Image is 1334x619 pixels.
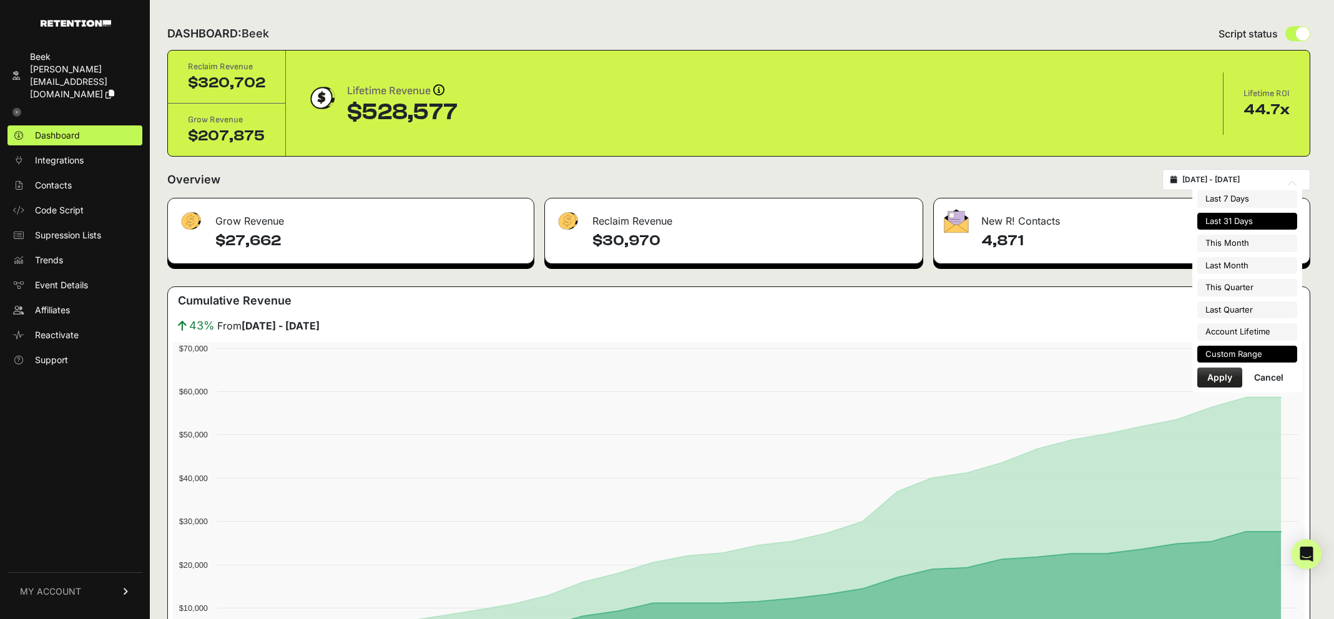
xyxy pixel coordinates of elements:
span: Integrations [35,154,84,167]
span: Contacts [35,179,72,192]
h4: 4,871 [981,231,1300,251]
div: Open Intercom Messenger [1292,539,1322,569]
div: Lifetime Revenue [347,82,458,100]
span: MY ACCOUNT [20,585,81,598]
button: Cancel [1244,368,1293,387]
a: Dashboard [7,125,142,145]
span: Beek [242,27,269,40]
span: Dashboard [35,129,80,142]
a: MY ACCOUNT [7,572,142,610]
h4: $30,970 [592,231,912,251]
div: $207,875 [188,126,265,146]
a: Integrations [7,150,142,170]
strong: [DATE] - [DATE] [242,319,320,332]
span: From [217,318,320,333]
li: Account Lifetime [1197,323,1297,341]
div: Grow Revenue [188,114,265,126]
div: $528,577 [347,100,458,125]
text: $50,000 [179,430,208,439]
span: Support [35,354,68,366]
text: $70,000 [179,344,208,353]
h2: Overview [167,171,220,188]
a: Support [7,350,142,370]
a: Code Script [7,200,142,220]
img: fa-dollar-13500eef13a19c4ab2b9ed9ad552e47b0d9fc28b02b83b90ba0e00f96d6372e9.png [555,209,580,233]
text: $30,000 [179,517,208,526]
img: fa-dollar-13500eef13a19c4ab2b9ed9ad552e47b0d9fc28b02b83b90ba0e00f96d6372e9.png [178,209,203,233]
div: Grow Revenue [168,198,534,236]
li: Last 31 Days [1197,213,1297,230]
div: New R! Contacts [934,198,1310,236]
span: Event Details [35,279,88,291]
li: Custom Range [1197,346,1297,363]
a: Beek [PERSON_NAME][EMAIL_ADDRESS][DOMAIN_NAME] [7,47,142,104]
img: fa-envelope-19ae18322b30453b285274b1b8af3d052b27d846a4fbe8435d1a52b978f639a2.png [944,209,969,233]
li: Last 7 Days [1197,190,1297,208]
div: 44.7x [1243,100,1290,120]
text: $20,000 [179,560,208,570]
span: 43% [189,317,215,334]
text: $10,000 [179,603,208,613]
div: Beek [30,51,137,63]
span: Script status [1219,26,1278,41]
span: [PERSON_NAME][EMAIL_ADDRESS][DOMAIN_NAME] [30,64,107,99]
div: Reclaim Revenue [188,61,265,73]
div: Lifetime ROI [1243,87,1290,100]
li: This Quarter [1197,279,1297,296]
h4: $27,662 [215,231,524,251]
li: This Month [1197,235,1297,252]
text: $40,000 [179,474,208,483]
span: Trends [35,254,63,266]
img: Retention.com [41,20,111,27]
li: Last Quarter [1197,301,1297,319]
span: Affiliates [35,304,70,316]
h2: DASHBOARD: [167,25,269,42]
text: $60,000 [179,387,208,396]
a: Affiliates [7,300,142,320]
a: Event Details [7,275,142,295]
a: Supression Lists [7,225,142,245]
a: Reactivate [7,325,142,345]
h3: Cumulative Revenue [178,292,292,309]
div: Reclaim Revenue [545,198,922,236]
a: Trends [7,250,142,270]
button: Apply [1197,368,1242,387]
span: Reactivate [35,329,79,341]
a: Contacts [7,175,142,195]
li: Last Month [1197,257,1297,275]
img: dollar-coin-05c43ed7efb7bc0c12610022525b4bbbb207c7efeef5aecc26f025e68dcafac9.png [306,82,337,114]
span: Code Script [35,204,84,217]
span: Supression Lists [35,229,101,241]
div: $320,702 [188,73,265,93]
